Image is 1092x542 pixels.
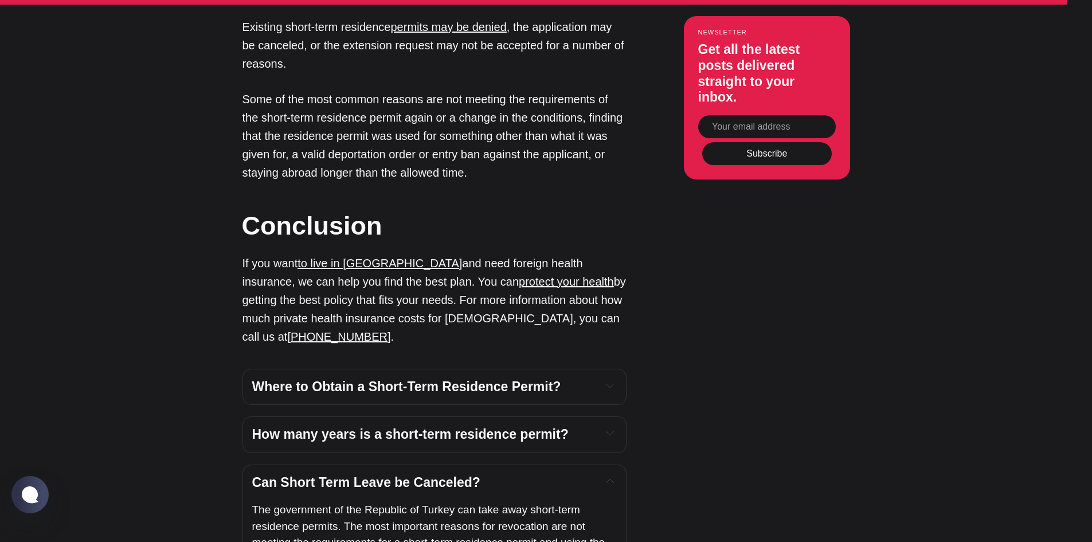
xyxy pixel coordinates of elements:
input: Your email address [698,115,836,138]
span: Already a member? [153,110,237,123]
button: Sign up now [174,79,250,103]
p: If you want and need foreign health insurance, we can help you find the best plan. You can by get... [242,254,627,346]
h1: Start the conversation [127,23,297,44]
h3: Get all the latest posts delivered straight to your inbox. [698,42,836,105]
a: permits may be denied [390,21,506,33]
a: protect your health [519,275,614,288]
a: to live in [GEOGRAPHIC_DATA] [298,257,462,270]
h2: Conclusion [242,208,626,244]
a: [PHONE_NUMBER] [287,330,390,343]
small: Newsletter [698,29,836,36]
h4: Where to Obtain a Short-Term Residence Permit? [252,379,593,396]
span: Ikamet [195,49,232,60]
p: Become a member of to start commenting. [18,48,406,63]
h4: How many years is a short-term residence permit? [252,426,593,443]
h4: Can Short Term Leave be Canceled? [252,474,593,492]
p: Existing short-term residence , the application may be canceled, or the extension request may not... [242,18,627,73]
button: Sign in [240,111,271,123]
p: Some of the most common reasons are not meeting the requirements of the short-term residence perm... [242,90,627,182]
button: Subscribe [702,142,832,165]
